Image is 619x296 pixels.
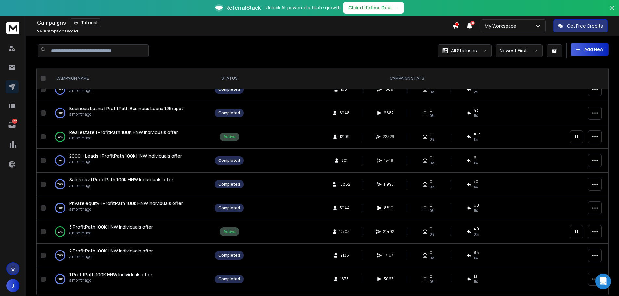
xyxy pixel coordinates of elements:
[430,184,434,189] span: 0%
[211,68,248,89] th: STATUS
[430,274,432,279] span: 0
[394,5,399,11] span: →
[567,23,603,29] p: Get Free Credits
[218,277,240,282] div: Completed
[48,244,211,267] td: 100%2 ProfitPath 100K HNW Individuals offera month ago
[553,19,608,32] button: Get Free Credits
[57,110,63,116] p: 100 %
[571,43,609,56] button: Add New
[69,153,182,159] a: 2000 + Leads | ProfitPath 100K HNW Individuals offer
[37,18,452,27] div: Campaigns
[474,179,478,184] span: 70
[340,134,350,139] span: 12109
[248,68,566,89] th: CAMPAIGN STATS
[474,250,479,255] span: 88
[474,108,479,113] span: 43
[6,279,19,292] button: J
[430,226,432,232] span: 0
[384,253,393,258] span: 17167
[218,182,240,187] div: Completed
[430,108,432,113] span: 0
[608,4,616,19] button: Close banner
[383,229,394,234] span: 21492
[37,28,45,34] span: 268
[474,161,478,166] span: 1 %
[69,278,152,283] p: a month ago
[341,158,348,163] span: 801
[595,274,611,289] div: Open Intercom Messenger
[474,208,478,213] span: 1 %
[6,119,19,132] a: 157
[430,179,432,184] span: 0
[48,125,211,149] td: 96%Real estate | ProfitPath 100K HNW Individuals offera month ago
[58,134,63,140] p: 96 %
[430,255,434,261] span: 0%
[69,105,183,112] a: Business Loans | ProfitPath Business Loans 125/appt
[383,134,394,139] span: 22329
[430,89,434,95] span: 0%
[474,274,477,279] span: 13
[496,44,543,57] button: Newest First
[58,228,63,235] p: 97 %
[69,183,173,188] p: a month ago
[69,271,152,277] span: 1 ProfitPath 100K HNW Individuals offer
[343,2,404,14] button: Claim Lifetime Deal→
[48,196,211,220] td: 100%Private equity | ProfitPath 100K HNW Individuals offera month ago
[48,78,211,101] td: 100%CMO CRO CEO | ProfitPath Business Loans 125/appta month ago
[266,5,341,11] p: Unlock AI-powered affiliate growth
[430,161,434,166] span: 0%
[474,184,478,189] span: 1 %
[339,182,350,187] span: 10882
[69,254,153,259] p: a month ago
[474,155,476,161] span: 6
[69,176,173,183] span: Sales nav | ProfitPath 100K HNW Individuals offer
[384,158,393,163] span: 1549
[57,205,63,211] p: 100 %
[384,277,393,282] span: 3063
[474,255,478,261] span: 1 %
[223,134,236,139] div: Active
[69,248,153,254] span: 2 ProfitPath 100K HNW Individuals offer
[218,158,240,163] div: Completed
[48,267,211,291] td: 100%1 ProfitPath 100K HNW Individuals offera month ago
[339,110,350,116] span: 6948
[218,110,240,116] div: Completed
[69,135,178,141] p: a month ago
[69,207,183,212] p: a month ago
[69,200,183,207] a: Private equity | ProfitPath 100K HNW Individuals offer
[57,276,63,282] p: 100 %
[341,87,348,92] span: 1681
[69,159,182,164] p: a month ago
[48,101,211,125] td: 100%Business Loans | ProfitPath Business Loans 125/appta month ago
[474,89,478,95] span: 2 %
[474,137,478,142] span: 1 %
[430,132,432,137] span: 0
[474,113,478,118] span: 1 %
[474,232,479,237] span: 0 %
[218,253,240,258] div: Completed
[218,87,240,92] div: Completed
[218,205,240,211] div: Completed
[430,155,432,161] span: 0
[340,205,350,211] span: 5044
[223,229,236,234] div: Active
[474,226,479,232] span: 40
[226,4,261,12] span: ReferralStack
[340,277,349,282] span: 1635
[474,279,478,284] span: 1 %
[430,137,434,142] span: 0%
[69,105,183,111] span: Business Loans | ProfitPath Business Loans 125/appt
[69,88,181,93] p: a month ago
[384,182,394,187] span: 11995
[69,129,178,135] a: Real estate | ProfitPath 100K HNW Individuals offer
[69,224,153,230] a: 3 ProfitPath 100K HNW Individuals offer
[48,173,211,196] td: 100%Sales nav | ProfitPath 100K HNW Individuals offera month ago
[69,176,173,183] a: Sales nav | ProfitPath 100K HNW Individuals offer
[430,279,434,284] span: 0%
[69,200,183,206] span: Private equity | ProfitPath 100K HNW Individuals offer
[57,157,63,164] p: 100 %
